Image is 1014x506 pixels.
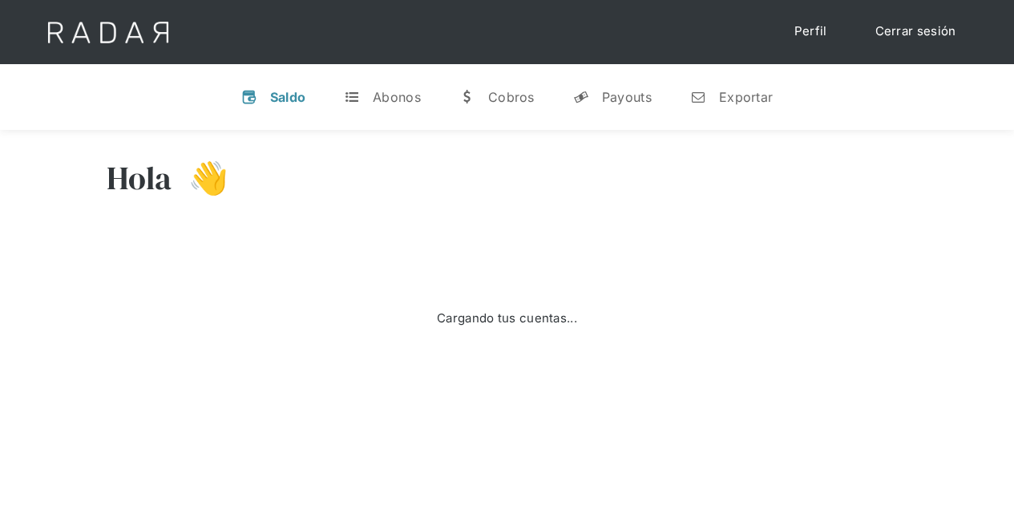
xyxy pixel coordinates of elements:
div: Exportar [719,89,773,105]
div: Cargando tus cuentas... [437,310,577,328]
div: y [573,89,589,105]
div: Saldo [270,89,306,105]
div: w [459,89,475,105]
div: v [241,89,257,105]
div: Abonos [373,89,421,105]
div: t [344,89,360,105]
div: Payouts [602,89,652,105]
div: Cobros [488,89,535,105]
h3: Hola [107,158,172,198]
a: Cerrar sesión [859,16,972,47]
a: Perfil [778,16,843,47]
h3: 👋 [172,158,228,198]
div: n [690,89,706,105]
